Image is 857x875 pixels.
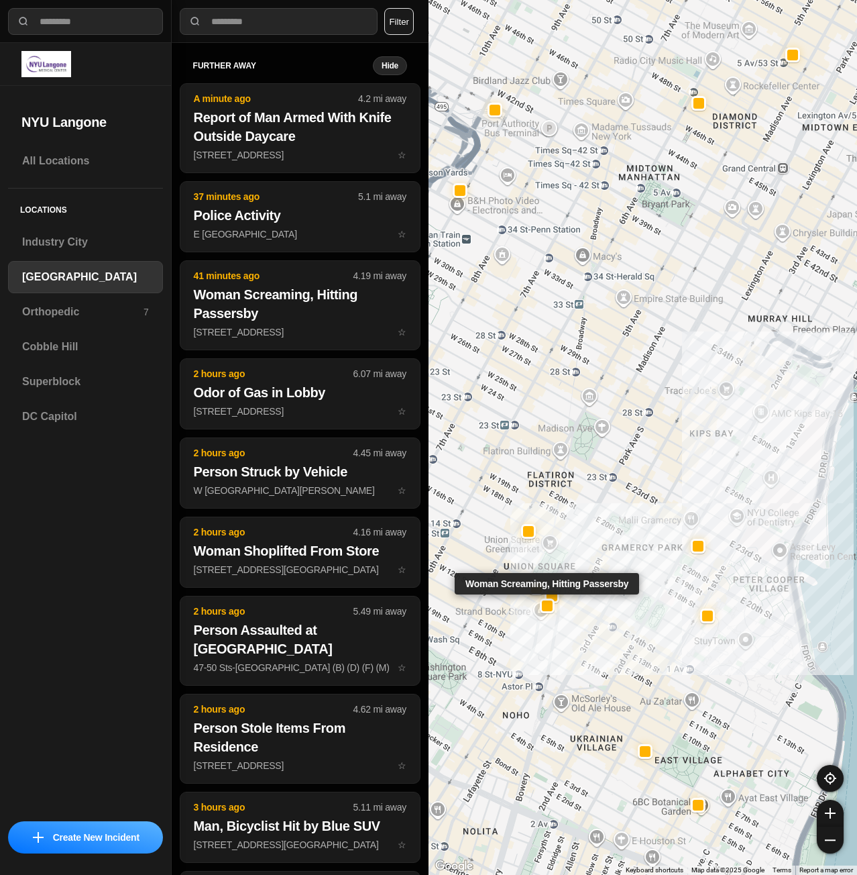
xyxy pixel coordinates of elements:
[817,765,844,792] button: recenter
[180,326,420,338] a: 41 minutes ago4.19 mi awayWoman Screaming, Hitting Passersby[STREET_ADDRESS]star
[180,437,420,509] button: 2 hours ago4.45 mi awayPerson Struck by VehicleW [GEOGRAPHIC_DATA][PERSON_NAME]star
[194,383,406,402] h2: Odor of Gas in Lobby
[8,331,163,363] a: Cobble Hill
[180,260,420,350] button: 41 minutes ago4.19 mi awayWoman Screaming, Hitting Passersby[STREET_ADDRESS]star
[194,484,406,497] p: W [GEOGRAPHIC_DATA][PERSON_NAME]
[824,772,836,784] img: recenter
[398,150,406,160] span: star
[398,327,406,338] span: star
[22,269,149,285] h3: [GEOGRAPHIC_DATA]
[194,148,406,162] p: [STREET_ADDRESS]
[353,269,406,282] p: 4.19 mi away
[180,564,420,575] a: 2 hours ago4.16 mi awayWoman Shoplifted From Store[STREET_ADDRESS][GEOGRAPHIC_DATA]star
[825,808,836,819] img: zoom-in
[194,719,406,756] h2: Person Stole Items From Residence
[194,759,406,772] p: [STREET_ADDRESS]
[773,866,791,874] a: Terms (opens in new tab)
[22,153,149,169] h3: All Locations
[180,83,420,173] button: A minute ago4.2 mi awayReport of Man Armed With Knife Outside Daycare[STREET_ADDRESS]star
[180,484,420,496] a: 2 hours ago4.45 mi awayPerson Struck by VehicleW [GEOGRAPHIC_DATA][PERSON_NAME]star
[144,305,149,319] p: 7
[180,228,420,240] a: 37 minutes ago5.1 mi awayPolice ActivityE [GEOGRAPHIC_DATA]star
[398,229,406,240] span: star
[353,525,406,539] p: 4.16 mi away
[180,596,420,686] button: 2 hours ago5.49 mi awayPerson Assaulted at [GEOGRAPHIC_DATA]47-50 Sts-[GEOGRAPHIC_DATA] (B) (D) (...
[22,409,149,425] h3: DC Capitol
[180,839,420,850] a: 3 hours ago5.11 mi awayMan, Bicyclist Hit by Blue SUV[STREET_ADDRESS][GEOGRAPHIC_DATA]star
[8,401,163,433] a: DC Capitol
[21,113,150,132] h2: NYU Langone
[193,60,373,71] h5: further away
[8,226,163,258] a: Industry City
[53,831,139,844] p: Create New Incident
[194,405,406,418] p: [STREET_ADDRESS]
[180,694,420,784] button: 2 hours ago4.62 mi awayPerson Stole Items From Residence[STREET_ADDRESS]star
[432,858,476,875] a: Open this area in Google Maps (opens a new window)
[398,839,406,850] span: star
[398,485,406,496] span: star
[194,462,406,481] h2: Person Struck by Vehicle
[33,832,44,843] img: icon
[180,792,420,863] button: 3 hours ago5.11 mi awayMan, Bicyclist Hit by Blue SUV[STREET_ADDRESS][GEOGRAPHIC_DATA]star
[382,60,398,71] small: Hide
[180,662,420,673] a: 2 hours ago5.49 mi awayPerson Assaulted at [GEOGRAPHIC_DATA]47-50 Sts-[GEOGRAPHIC_DATA] (B) (D) (...
[353,801,406,814] p: 5.11 mi away
[194,605,353,618] p: 2 hours ago
[194,542,406,560] h2: Woman Shoplifted From Store
[455,573,639,595] div: Woman Screaming, Hitting Passersby
[194,269,353,282] p: 41 minutes ago
[626,866,683,875] button: Keyboard shortcuts
[194,703,353,716] p: 2 hours ago
[353,605,406,618] p: 5.49 mi away
[180,760,420,771] a: 2 hours ago4.62 mi awayPerson Stole Items From Residence[STREET_ADDRESS]star
[194,838,406,852] p: [STREET_ADDRESS][GEOGRAPHIC_DATA]
[194,227,406,241] p: E [GEOGRAPHIC_DATA]
[194,206,406,225] h2: Police Activity
[194,621,406,658] h2: Person Assaulted at [GEOGRAPHIC_DATA]
[194,285,406,323] h2: Woman Screaming, Hitting Passersby
[353,703,406,716] p: 4.62 mi away
[194,92,358,105] p: A minute ago
[17,15,30,28] img: search
[194,525,353,539] p: 2 hours ago
[194,817,406,835] h2: Man, Bicyclist Hit by Blue SUV
[398,406,406,417] span: star
[358,190,406,203] p: 5.1 mi away
[8,821,163,854] button: iconCreate New Incident
[358,92,406,105] p: 4.2 mi away
[817,827,844,854] button: zoom-out
[8,296,163,328] a: Orthopedic7
[353,446,406,460] p: 4.45 mi away
[8,261,163,293] a: [GEOGRAPHIC_DATA]
[21,51,71,77] img: logo
[194,563,406,576] p: [STREET_ADDRESS][GEOGRAPHIC_DATA]
[194,661,406,674] p: 47-50 Sts-[GEOGRAPHIC_DATA] (B) (D) (F) (M)
[353,367,406,380] p: 6.07 mi away
[8,145,163,177] a: All Locations
[384,8,414,35] button: Filter
[398,760,406,771] span: star
[432,858,476,875] img: Google
[194,446,353,460] p: 2 hours ago
[194,801,353,814] p: 3 hours ago
[799,866,853,874] a: Report a map error
[194,325,406,339] p: [STREET_ADDRESS]
[194,108,406,146] h2: Report of Man Armed With Knife Outside Daycare
[22,374,149,390] h3: Superblock
[180,149,420,160] a: A minute ago4.2 mi awayReport of Man Armed With Knife Outside Daycare[STREET_ADDRESS]star
[539,599,554,613] button: Woman Screaming, Hitting Passersby
[22,339,149,355] h3: Cobble Hill
[817,800,844,827] button: zoom-in
[22,304,144,320] h3: Orthopedic
[194,190,358,203] p: 37 minutes ago
[180,181,420,252] button: 37 minutes ago5.1 mi awayPolice ActivityE [GEOGRAPHIC_DATA]star
[8,366,163,398] a: Superblock
[180,405,420,417] a: 2 hours ago6.07 mi awayOdor of Gas in Lobby[STREET_ADDRESS]star
[373,56,407,75] button: Hide
[398,662,406,673] span: star
[825,835,836,845] img: zoom-out
[180,358,420,429] button: 2 hours ago6.07 mi awayOdor of Gas in Lobby[STREET_ADDRESS]star
[8,189,163,226] h5: Locations
[691,866,764,874] span: Map data ©2025 Google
